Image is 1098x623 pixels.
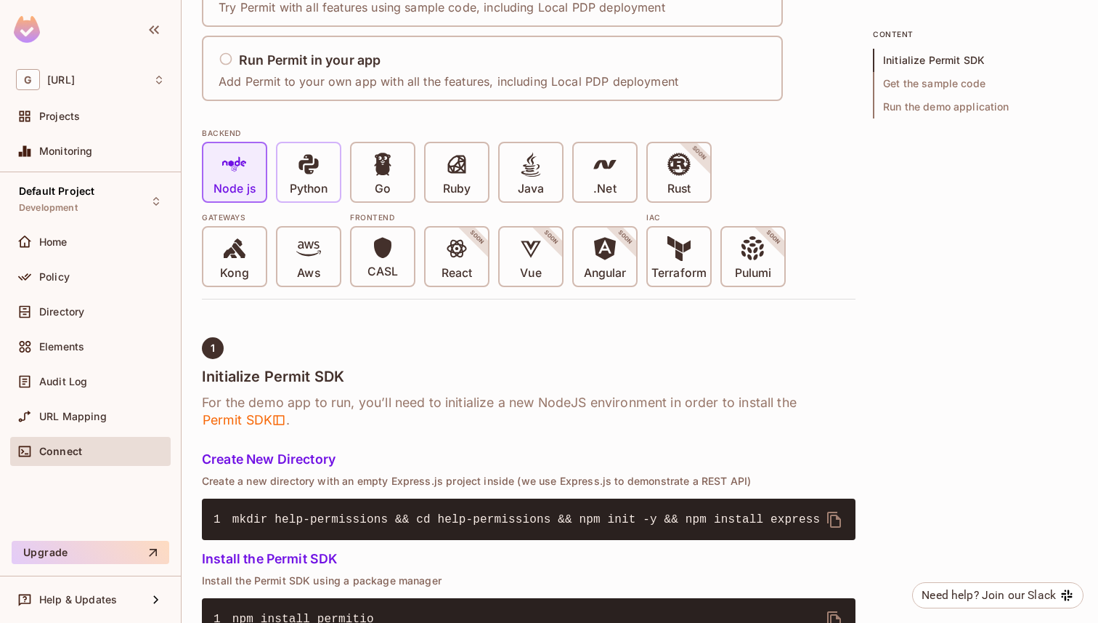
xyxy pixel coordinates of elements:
span: Default Project [19,185,94,197]
p: Terraform [651,266,707,281]
span: Help & Updates [39,594,117,606]
p: Add Permit to your own app with all the features, including Local PDP deployment [219,73,678,89]
span: mkdir help-permissions && cd help-permissions && npm init -y && npm install express [232,513,820,526]
p: content [873,28,1078,40]
p: Create a new directory with an empty Express.js project inside (we use Express.js to demonstrate ... [202,475,855,487]
p: Aws [297,266,320,281]
span: Elements [39,341,84,353]
p: Rust [667,182,691,196]
span: Connect [39,446,82,457]
p: Python [290,182,328,196]
div: Frontend [350,212,638,223]
p: React [442,266,472,281]
span: Get the sample code [873,72,1078,95]
img: SReyMgAAAABJRU5ErkJggg== [14,16,40,43]
h6: For the demo app to run, you’ll need to initialize a new NodeJS environment in order to install t... [202,394,855,429]
span: URL Mapping [39,411,107,422]
p: .Net [593,182,616,196]
p: Vue [520,266,541,281]
span: Audit Log [39,376,87,387]
p: Install the Permit SDK using a package manager [202,575,855,587]
span: SOON [597,209,654,266]
h5: Run Permit in your app [239,53,381,68]
span: SOON [745,209,802,266]
span: Permit SDK [202,411,286,429]
span: 1 [213,511,232,528]
div: Need help? Join our Slack [922,587,1056,604]
div: IAC [646,212,786,223]
span: Policy [39,271,70,283]
p: Java [518,182,544,196]
span: G [16,69,40,90]
span: Run the demo application [873,95,1078,118]
button: delete [817,502,852,537]
span: Development [19,202,78,214]
span: SOON [671,125,728,182]
p: Pulumi [735,266,771,281]
span: SOON [449,209,505,266]
h5: Create New Directory [202,452,855,467]
p: Angular [584,266,627,281]
span: Home [39,236,68,248]
div: BACKEND [202,127,855,139]
p: Node js [213,182,256,196]
span: SOON [523,209,579,266]
button: Upgrade [12,541,169,564]
h4: Initialize Permit SDK [202,368,855,385]
span: Initialize Permit SDK [873,49,1078,72]
p: Go [375,182,391,196]
h5: Install the Permit SDK [202,552,855,566]
div: Gateways [202,212,341,223]
span: Workspace: genworx.ai [47,74,75,86]
span: 1 [211,342,215,354]
span: Directory [39,306,84,318]
p: CASL [367,265,398,279]
span: Monitoring [39,145,93,157]
p: Kong [220,266,248,281]
p: Ruby [443,182,471,196]
span: Projects [39,110,80,122]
